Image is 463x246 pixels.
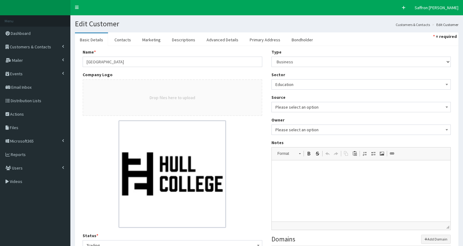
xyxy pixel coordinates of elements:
label: Sector [271,72,285,78]
a: Copy (Ctrl+C) [342,150,350,158]
a: Insert/Remove Numbered List [360,150,369,158]
a: Bold (Ctrl+B) [304,150,313,158]
label: Owner [271,117,285,123]
iframe: Rich Text Editor, notes [272,160,451,222]
span: Dashboard [11,31,31,36]
span: Files [10,125,18,130]
label: Status [83,233,98,239]
a: Redo (Ctrl+Y) [332,150,340,158]
label: Company Logo [83,72,113,78]
a: Contacts [110,33,136,46]
a: Advanced Details [202,33,243,46]
span: Saffron [PERSON_NAME] [415,5,458,10]
span: Events [10,71,23,76]
span: Please select an option [275,103,447,111]
span: Distribution Lists [11,98,41,103]
a: Bondholder [287,33,318,46]
li: Edit Customer [431,22,458,27]
a: Format [274,149,304,158]
span: Education [275,80,447,89]
span: Email Inbox [11,84,32,90]
a: Strike Through [313,150,322,158]
span: Videos [10,179,22,184]
span: Actions [10,111,24,117]
span: Users [12,165,23,171]
a: Primary Address [245,33,285,46]
span: Microsoft365 [10,138,34,144]
a: Insert/Remove Bulleted List [369,150,378,158]
strong: = required [436,34,457,39]
label: Source [271,94,286,100]
a: Marketing [137,33,166,46]
label: Type [271,49,282,55]
a: Paste (Ctrl+V) [350,150,359,158]
span: Format [274,150,296,158]
a: Link (Ctrl+L) [388,150,396,158]
button: Add Domain [421,235,451,244]
span: Reports [11,152,26,157]
legend: Domains [271,235,451,245]
label: Notes [271,140,284,146]
span: Please select an option [271,102,451,112]
label: Name [83,49,96,55]
span: Customers & Contacts [10,44,51,50]
a: Descriptions [167,33,200,46]
span: Please select an option [271,125,451,135]
button: Drop files here to upload [150,95,195,101]
span: Mailer [12,58,23,63]
a: Customers & Contacts [396,22,430,27]
span: Education [271,79,451,90]
a: Undo (Ctrl+Z) [323,150,332,158]
span: Drag to resize [446,225,449,229]
a: Image [378,150,386,158]
h1: Edit Customer [75,20,458,28]
a: Basic Details [75,33,108,46]
span: Please select an option [275,125,447,134]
